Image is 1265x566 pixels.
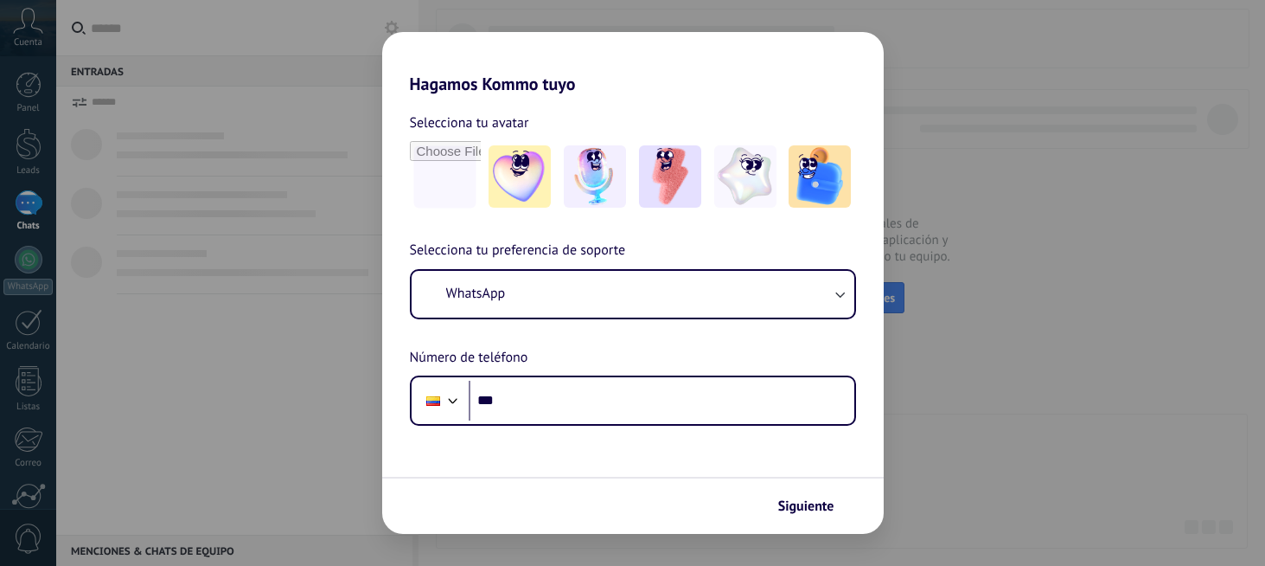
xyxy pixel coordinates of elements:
[410,240,626,262] span: Selecciona tu preferencia de soporte
[417,383,450,419] div: Colombia: + 57
[412,271,854,318] button: WhatsApp
[770,492,858,521] button: Siguiente
[639,145,701,208] img: -3.jpeg
[778,500,834,512] span: Siguiente
[410,347,528,370] span: Número de teléfono
[489,145,551,208] img: -1.jpeg
[789,145,851,208] img: -5.jpeg
[382,32,884,94] h2: Hagamos Kommo tuyo
[714,145,776,208] img: -4.jpeg
[410,112,529,134] span: Selecciona tu avatar
[446,285,506,302] span: WhatsApp
[564,145,626,208] img: -2.jpeg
